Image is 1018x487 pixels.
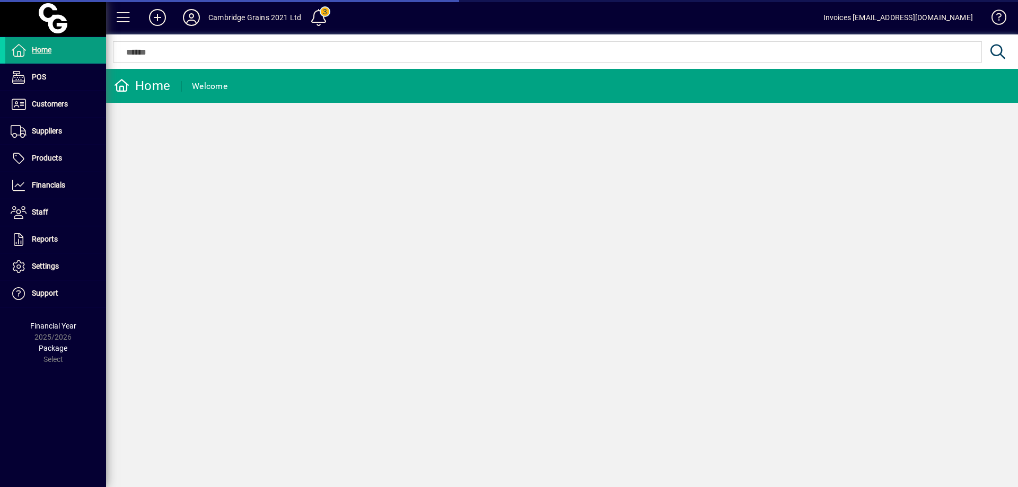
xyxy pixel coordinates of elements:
span: Customers [32,100,68,108]
span: Reports [32,235,58,243]
a: Products [5,145,106,172]
div: Welcome [192,78,227,95]
div: Cambridge Grains 2021 Ltd [208,9,301,26]
span: Suppliers [32,127,62,135]
a: Reports [5,226,106,253]
a: Support [5,280,106,307]
a: Knowledge Base [984,2,1005,37]
span: Package [39,344,67,352]
span: Products [32,154,62,162]
a: Customers [5,91,106,118]
span: Support [32,289,58,297]
button: Profile [174,8,208,27]
a: POS [5,64,106,91]
span: Settings [32,262,59,270]
a: Financials [5,172,106,199]
div: Invoices [EMAIL_ADDRESS][DOMAIN_NAME] [823,9,973,26]
span: Financials [32,181,65,189]
span: POS [32,73,46,81]
span: Financial Year [30,322,76,330]
div: Home [114,77,170,94]
a: Suppliers [5,118,106,145]
a: Settings [5,253,106,280]
span: Home [32,46,51,54]
span: Staff [32,208,48,216]
a: Staff [5,199,106,226]
button: Add [141,8,174,27]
